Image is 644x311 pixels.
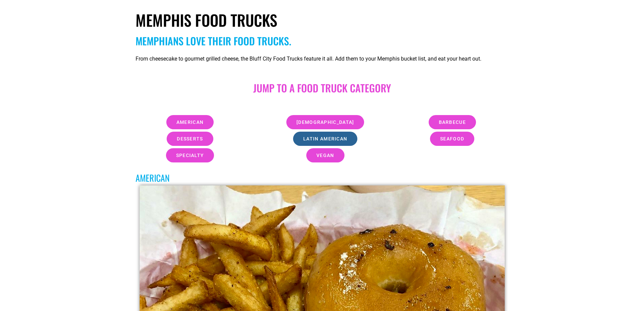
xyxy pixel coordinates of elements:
[430,132,474,146] a: seafood
[439,120,466,125] span: barbecue
[136,11,508,29] h1: Memphis Food Trucks
[303,136,347,141] span: latin american
[306,148,344,162] a: vegan
[429,115,476,129] a: barbecue
[177,136,203,141] span: desserts
[296,120,354,125] span: [DEMOGRAPHIC_DATA]
[166,115,214,129] a: american
[176,120,204,125] span: american
[293,132,357,146] a: latin american
[136,35,508,47] h2: Memphians love Their food trucks.
[176,153,204,158] span: specialty
[166,148,214,162] a: specialty
[167,132,213,146] a: desserts
[440,136,464,141] span: seafood
[316,153,334,158] span: vegan
[286,115,364,129] a: [DEMOGRAPHIC_DATA]
[136,55,508,63] p: From cheesecake to gourmet grilled cheese, the Bluff City Food Trucks feature it all. Add them to...
[136,82,508,94] h2: JUMP TO A food truck Category
[136,173,508,183] h3: AMerican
